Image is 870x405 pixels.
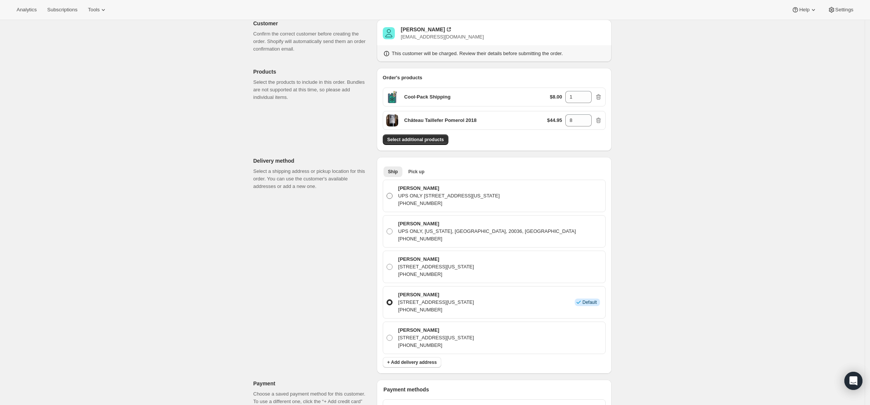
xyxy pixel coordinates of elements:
p: [PERSON_NAME] [398,291,474,299]
p: Château Taillefer Pomerol 2018 [404,117,477,124]
span: Default [582,299,597,305]
button: Help [787,5,821,15]
p: [PERSON_NAME] [398,326,474,334]
span: Constantine Adamopoulos [383,27,395,39]
p: [PERSON_NAME] [398,185,500,192]
span: Ship [388,169,398,175]
p: [PERSON_NAME] [398,220,576,228]
p: Products [253,68,371,75]
p: [PHONE_NUMBER] [398,235,576,243]
span: Help [799,7,809,13]
p: Delivery method [253,157,371,165]
span: Tools [88,7,100,13]
p: [PHONE_NUMBER] [398,306,474,314]
div: Open Intercom Messenger [844,372,862,390]
span: Pick up [408,169,425,175]
p: [PERSON_NAME] [398,256,474,263]
span: Analytics [17,7,37,13]
p: Payment methods [384,386,606,393]
button: Settings [823,5,858,15]
span: [EMAIL_ADDRESS][DOMAIN_NAME] [401,34,484,40]
p: [PHONE_NUMBER] [398,271,474,278]
p: Cool-Pack Shipping [404,93,451,101]
button: Subscriptions [43,5,82,15]
div: [PERSON_NAME] [401,26,445,33]
button: Analytics [12,5,41,15]
p: [PHONE_NUMBER] [398,342,474,349]
button: Select additional products [383,134,448,145]
button: + Add delivery address [383,357,441,368]
p: UPS ONLY, [US_STATE], [GEOGRAPHIC_DATA], 20036, [GEOGRAPHIC_DATA] [398,228,576,235]
p: [PHONE_NUMBER] [398,200,500,207]
p: [STREET_ADDRESS][US_STATE] [398,263,474,271]
span: Default Title [386,91,398,103]
span: Subscriptions [47,7,77,13]
p: [STREET_ADDRESS][US_STATE] [398,299,474,306]
p: [STREET_ADDRESS][US_STATE] [398,334,474,342]
p: Select a shipping address or pickup location for this order. You can use the customer's available... [253,168,371,190]
p: Select the products to include in this order. Bundles are not supported at this time, so please a... [253,79,371,101]
p: This customer will be charged. Review their details before submitting the order. [392,50,563,57]
p: $8.00 [550,93,562,101]
p: UPS ONLY [STREET_ADDRESS][US_STATE] [398,192,500,200]
span: + Add delivery address [387,359,437,365]
span: Settings [835,7,853,13]
p: $44.95 [547,117,562,124]
p: Customer [253,20,371,27]
p: Payment [253,380,371,387]
span: Order's products [383,75,422,80]
p: Confirm the correct customer before creating the order. Shopify will automatically send them an o... [253,30,371,53]
button: Tools [83,5,112,15]
span: Default Title [386,114,398,126]
span: Select additional products [387,137,444,143]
